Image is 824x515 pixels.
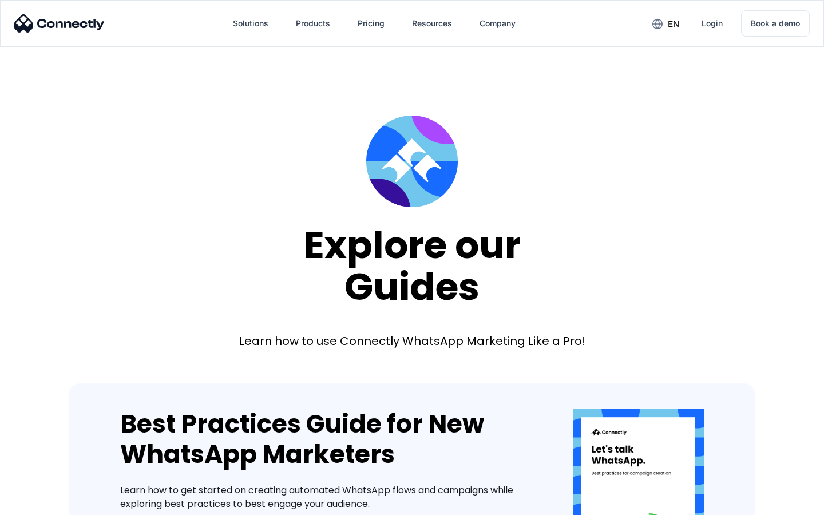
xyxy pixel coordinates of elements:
[741,10,810,37] a: Book a demo
[643,15,688,32] div: en
[120,484,538,511] div: Learn how to get started on creating automated WhatsApp flows and campaigns while exploring best ...
[692,10,732,37] a: Login
[358,15,385,31] div: Pricing
[287,10,339,37] div: Products
[239,333,585,349] div: Learn how to use Connectly WhatsApp Marketing Like a Pro!
[23,495,69,511] ul: Language list
[412,15,452,31] div: Resources
[296,15,330,31] div: Products
[224,10,278,37] div: Solutions
[14,14,105,33] img: Connectly Logo
[120,409,538,470] div: Best Practices Guide for New WhatsApp Marketers
[233,15,268,31] div: Solutions
[304,224,521,307] div: Explore our Guides
[11,495,69,511] aside: Language selected: English
[348,10,394,37] a: Pricing
[702,15,723,31] div: Login
[668,16,679,32] div: en
[480,15,516,31] div: Company
[470,10,525,37] div: Company
[403,10,461,37] div: Resources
